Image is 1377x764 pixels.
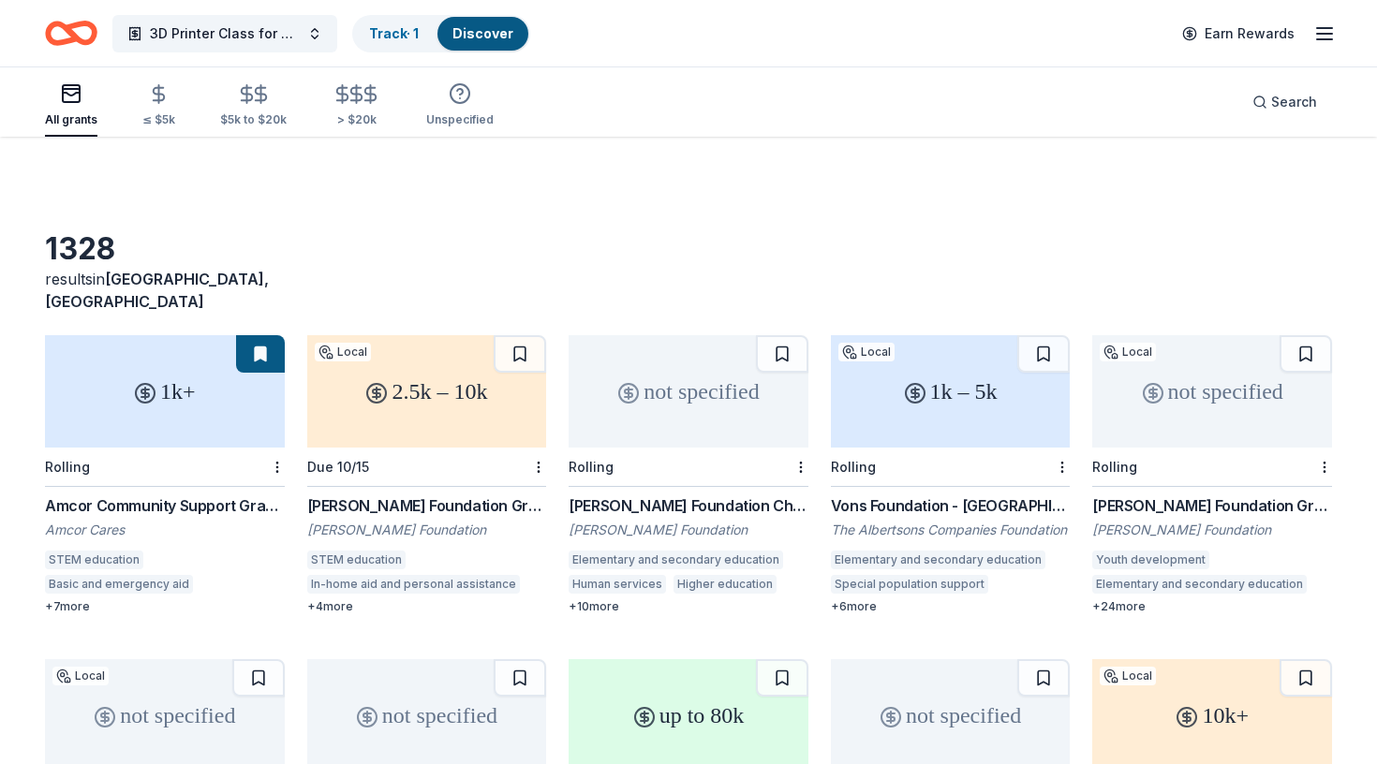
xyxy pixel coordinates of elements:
[831,575,988,594] div: Special population support
[1092,335,1332,614] a: not specifiedLocalRolling[PERSON_NAME] Foundation Grant[PERSON_NAME] FoundationYouth developmentE...
[150,22,300,45] span: 3D Printer Class for Elementary and High School
[1100,667,1156,685] div: Local
[1092,335,1332,448] div: not specified
[569,494,808,517] div: [PERSON_NAME] Foundation Charitable Donations
[220,112,287,127] div: $5k to $20k
[831,521,1071,539] div: The Albertsons Companies Foundation
[307,494,547,517] div: [PERSON_NAME] Foundation Grant
[45,459,90,475] div: Rolling
[831,599,1071,614] div: + 6 more
[307,335,547,614] a: 2.5k – 10kLocalDue 10/15[PERSON_NAME] Foundation Grant[PERSON_NAME] FoundationSTEM educationIn-ho...
[307,551,406,569] div: STEM education
[569,551,783,569] div: Elementary and secondary education
[307,521,547,539] div: [PERSON_NAME] Foundation
[1092,551,1209,569] div: Youth development
[45,268,285,313] div: results
[369,25,419,41] a: Track· 1
[45,521,285,539] div: Amcor Cares
[45,335,285,614] a: 1k+RollingAmcor Community Support GrantsAmcor CaresSTEM educationBasic and emergency aid+7more
[45,575,193,594] div: Basic and emergency aid
[142,112,175,127] div: ≤ $5k
[1092,494,1332,517] div: [PERSON_NAME] Foundation Grant
[831,335,1071,614] a: 1k – 5kLocalRollingVons Foundation - [GEOGRAPHIC_DATA][US_STATE]The Albertsons Companies Foundati...
[452,25,513,41] a: Discover
[1237,83,1332,121] button: Search
[45,551,143,569] div: STEM education
[52,667,109,685] div: Local
[831,551,1045,569] div: Elementary and secondary education
[112,15,337,52] button: 3D Printer Class for Elementary and High School
[1271,91,1317,113] span: Search
[307,335,547,448] div: 2.5k – 10k
[142,76,175,137] button: ≤ $5k
[332,76,381,137] button: > $20k
[45,11,97,55] a: Home
[674,575,777,594] div: Higher education
[1092,599,1332,614] div: + 24 more
[1092,521,1332,539] div: [PERSON_NAME] Foundation
[838,343,895,361] div: Local
[569,335,808,614] a: not specifiedRolling[PERSON_NAME] Foundation Charitable Donations[PERSON_NAME] FoundationElementa...
[45,335,285,448] div: 1k+
[45,112,97,127] div: All grants
[352,15,530,52] button: Track· 1Discover
[831,494,1071,517] div: Vons Foundation - [GEOGRAPHIC_DATA][US_STATE]
[831,459,876,475] div: Rolling
[569,335,808,448] div: not specified
[45,270,269,311] span: in
[1100,343,1156,361] div: Local
[45,75,97,137] button: All grants
[569,459,614,475] div: Rolling
[45,599,285,614] div: + 7 more
[332,112,381,127] div: > $20k
[831,335,1071,448] div: 1k – 5k
[307,599,547,614] div: + 4 more
[1171,17,1306,51] a: Earn Rewards
[426,75,494,137] button: Unspecified
[569,575,666,594] div: Human services
[1092,459,1137,475] div: Rolling
[307,459,369,475] div: Due 10/15
[45,230,285,268] div: 1328
[569,599,808,614] div: + 10 more
[45,494,285,517] div: Amcor Community Support Grants
[307,575,520,594] div: In-home aid and personal assistance
[45,270,269,311] span: [GEOGRAPHIC_DATA], [GEOGRAPHIC_DATA]
[220,76,287,137] button: $5k to $20k
[426,112,494,127] div: Unspecified
[1092,575,1307,594] div: Elementary and secondary education
[315,343,371,361] div: Local
[569,521,808,539] div: [PERSON_NAME] Foundation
